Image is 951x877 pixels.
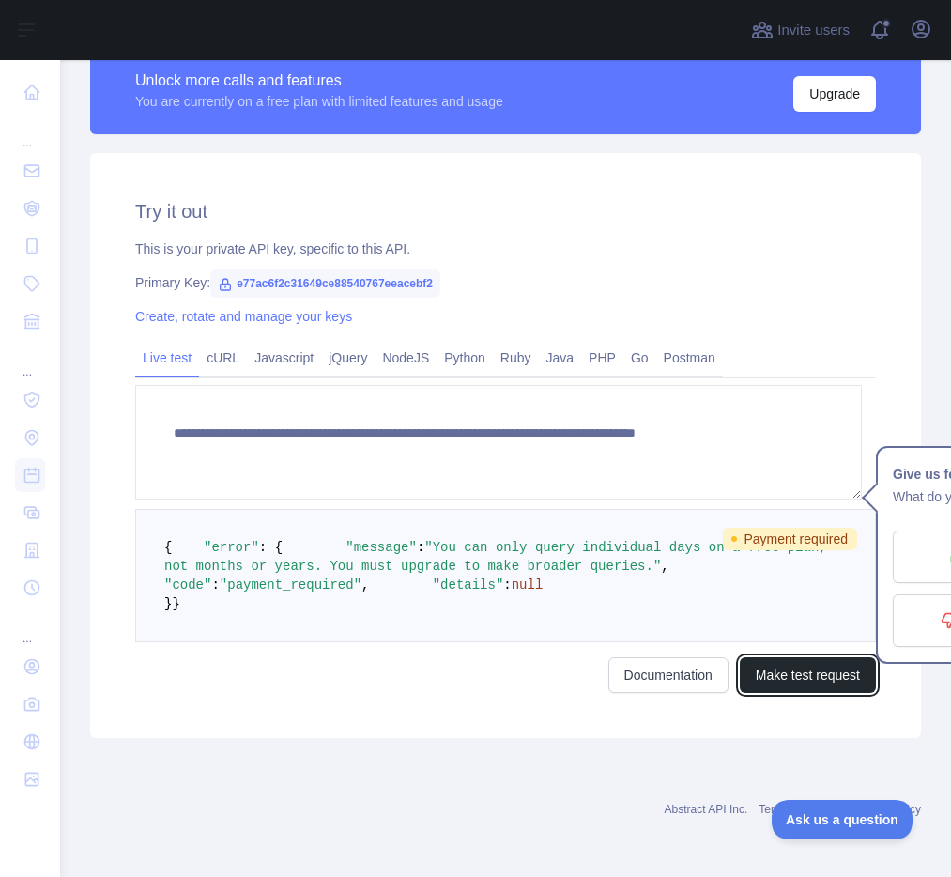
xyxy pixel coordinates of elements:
span: "message" [345,540,417,555]
span: { [164,540,172,555]
span: null [512,577,544,592]
a: PHP [581,343,623,373]
span: "error" [204,540,259,555]
div: Unlock more calls and features [135,69,503,92]
button: Invite users [747,15,853,45]
span: "details" [433,577,504,592]
span: , [661,559,668,574]
a: cURL [199,343,247,373]
span: "code" [164,577,211,592]
span: Invite users [777,20,850,41]
div: You are currently on a free plan with limited features and usage [135,92,503,111]
a: Go [623,343,656,373]
span: Payment required [723,528,857,550]
iframe: Toggle Customer Support [772,800,913,839]
button: Upgrade [793,76,876,112]
a: Terms of service [759,803,840,816]
a: NodeJS [375,343,437,373]
span: : [503,577,511,592]
a: Java [539,343,582,373]
span: } [172,596,179,611]
a: Create, rotate and manage your keys [135,309,352,324]
a: Documentation [608,657,729,693]
span: "payment_required" [220,577,361,592]
span: : [211,577,219,592]
a: Abstract API Inc. [665,803,748,816]
button: Make test request [740,657,876,693]
a: Postman [656,343,723,373]
h2: Try it out [135,198,876,224]
span: : [417,540,424,555]
a: Javascript [247,343,321,373]
span: : { [259,540,283,555]
span: "You can only query individual days on a free plan, not months or years. You must upgrade to make... [164,540,835,574]
span: e77ac6f2c31649ce88540767eeacebf2 [210,269,440,298]
div: ... [15,342,45,379]
a: Live test [135,343,199,373]
span: , [361,577,369,592]
a: Ruby [493,343,539,373]
div: This is your private API key, specific to this API. [135,239,876,258]
div: ... [15,608,45,646]
div: Primary Key: [135,273,876,292]
div: ... [15,113,45,150]
a: Python [437,343,493,373]
span: } [164,596,172,611]
a: jQuery [321,343,375,373]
